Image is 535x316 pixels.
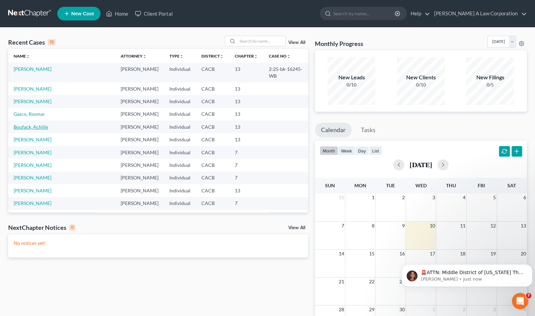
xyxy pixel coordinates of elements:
[219,54,224,59] i: unfold_more
[8,38,56,46] div: Recent Cases
[254,54,258,59] i: unfold_more
[14,53,30,59] a: Nameunfold_more
[164,210,196,222] td: Individual
[333,7,396,20] input: Search by name...
[229,172,263,184] td: 7
[229,146,263,159] td: 7
[315,123,352,138] a: Calendar
[14,124,48,130] a: Boufack, Achille
[115,95,164,108] td: [PERSON_NAME]
[327,81,375,88] div: 0/10
[368,305,375,314] span: 29
[523,305,527,314] span: 4
[14,86,51,92] a: [PERSON_NAME]
[399,250,535,298] iframe: Intercom notifications message
[179,54,183,59] i: unfold_more
[14,111,45,117] a: Gasco, Rosmar
[288,40,305,45] a: View All
[399,250,406,258] span: 16
[397,74,445,81] div: New Clients
[526,293,531,298] span: 7
[315,39,363,48] h3: Monthly Progress
[355,146,369,155] button: day
[196,146,229,159] td: CACB
[115,146,164,159] td: [PERSON_NAME]
[229,184,263,197] td: 13
[14,188,51,193] a: [PERSON_NAME]
[490,250,496,258] span: 19
[196,133,229,146] td: CACB
[520,222,527,230] span: 13
[69,224,75,231] div: 0
[368,250,375,258] span: 15
[115,172,164,184] td: [PERSON_NAME]
[115,133,164,146] td: [PERSON_NAME]
[431,7,526,20] a: [PERSON_NAME] A Law Corporation
[401,222,406,230] span: 9
[196,172,229,184] td: CACB
[115,63,164,82] td: [PERSON_NAME]
[446,183,456,188] span: Thu
[196,108,229,121] td: CACB
[14,66,51,72] a: [PERSON_NAME]
[512,293,528,309] iframe: Intercom live chat
[196,82,229,95] td: CACB
[201,53,224,59] a: Districtunfold_more
[263,63,308,82] td: 2:25-bk-16245-WB
[520,250,527,258] span: 20
[341,222,345,230] span: 7
[432,193,436,202] span: 3
[229,133,263,146] td: 13
[397,81,445,88] div: 0/10
[401,193,406,202] span: 2
[164,159,196,171] td: Individual
[115,184,164,197] td: [PERSON_NAME]
[196,197,229,210] td: CACB
[115,82,164,95] td: [PERSON_NAME]
[164,133,196,146] td: Individual
[196,95,229,108] td: CACB
[142,54,146,59] i: unfold_more
[229,197,263,210] td: 7
[132,7,176,20] a: Client Portal
[196,121,229,133] td: CACB
[164,95,196,108] td: Individual
[8,223,75,232] div: NextChapter Notices
[234,53,258,59] a: Chapterunfold_more
[354,183,366,188] span: Mon
[115,108,164,121] td: [PERSON_NAME]
[229,95,263,108] td: 13
[478,183,485,188] span: Fri
[14,175,51,180] a: [PERSON_NAME]
[492,193,496,202] span: 5
[466,81,514,88] div: 0/5
[338,146,355,155] button: week
[492,305,496,314] span: 3
[462,305,466,314] span: 2
[196,184,229,197] td: CACB
[399,305,406,314] span: 30
[164,63,196,82] td: Individual
[169,53,183,59] a: Typeunfold_more
[14,162,51,168] a: [PERSON_NAME]
[164,184,196,197] td: Individual
[407,7,430,20] a: Help
[429,222,436,230] span: 10
[371,222,375,230] span: 8
[196,63,229,82] td: CACB
[14,137,51,142] a: [PERSON_NAME]
[410,161,432,168] h2: [DATE]
[386,183,395,188] span: Tue
[196,210,229,222] td: CACB
[14,98,51,104] a: [PERSON_NAME]
[369,146,382,155] button: list
[164,82,196,95] td: Individual
[325,183,335,188] span: Sun
[14,149,51,155] a: [PERSON_NAME]
[338,193,345,202] span: 31
[164,108,196,121] td: Individual
[490,222,496,230] span: 12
